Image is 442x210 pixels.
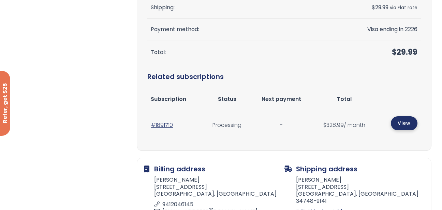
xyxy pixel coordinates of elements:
[390,4,417,11] small: via Flat rate
[154,201,280,208] p: 9412046145
[147,19,335,40] th: Payment method:
[335,19,421,40] td: Visa ending in 2226
[151,121,173,129] a: #1891710
[203,110,251,140] td: Processing
[147,65,421,89] h2: Related subscriptions
[337,95,352,103] span: Total
[144,165,284,173] h2: Billing address
[323,121,326,129] span: $
[323,121,344,129] span: 328.99
[218,95,236,103] span: Status
[251,110,312,140] td: -
[391,116,417,130] a: View
[392,47,417,57] span: 29.99
[147,40,335,65] th: Total:
[372,3,388,11] span: 29.99
[284,165,424,173] h2: Shipping address
[262,95,301,103] span: Next payment
[372,3,375,11] span: $
[312,110,377,140] td: / month
[151,95,186,103] span: Subscription
[284,176,424,207] address: [PERSON_NAME] [STREET_ADDRESS] [GEOGRAPHIC_DATA], [GEOGRAPHIC_DATA] 34748-9141
[392,47,397,57] span: $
